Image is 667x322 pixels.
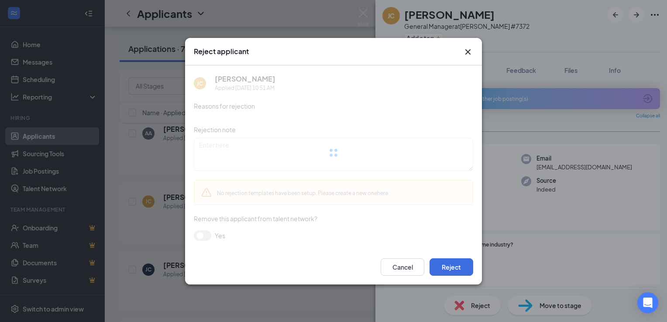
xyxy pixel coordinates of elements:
[430,258,473,276] button: Reject
[637,292,658,313] div: Open Intercom Messenger
[463,47,473,57] button: Close
[381,258,424,276] button: Cancel
[194,47,249,56] h3: Reject applicant
[463,47,473,57] svg: Cross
